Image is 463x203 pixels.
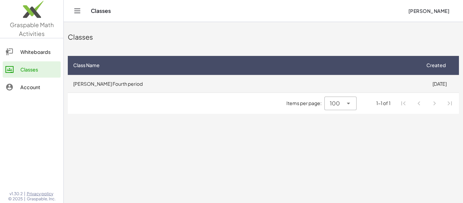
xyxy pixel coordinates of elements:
[403,5,455,17] button: [PERSON_NAME]
[20,65,58,74] div: Classes
[73,62,100,69] span: Class Name
[68,75,420,93] td: [PERSON_NAME] Fourth period
[20,83,58,91] div: Account
[8,196,23,202] span: © 2025
[3,79,61,95] a: Account
[24,191,25,197] span: |
[9,191,23,197] span: v1.30.2
[330,99,340,107] span: 100
[420,75,459,93] td: [DATE]
[376,100,390,107] div: 1-1 of 1
[3,44,61,60] a: Whiteboards
[408,8,449,14] span: [PERSON_NAME]
[286,100,324,107] span: Items per page:
[24,196,25,202] span: |
[3,61,61,78] a: Classes
[27,191,56,197] a: Privacy policy
[68,32,459,42] div: Classes
[20,48,58,56] div: Whiteboards
[10,21,54,37] span: Graspable Math Activities
[426,62,446,69] span: Created
[72,5,83,16] button: Toggle navigation
[396,96,458,111] nav: Pagination Navigation
[27,196,56,202] span: Graspable, Inc.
